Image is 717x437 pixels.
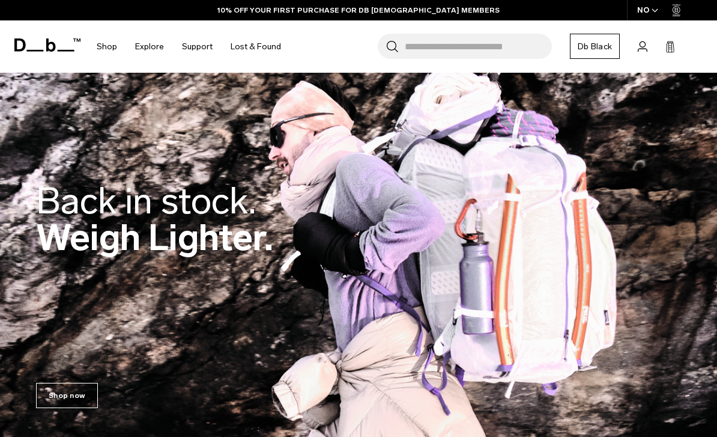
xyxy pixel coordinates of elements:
[36,383,98,408] a: Shop now
[88,20,290,73] nav: Main Navigation
[36,179,256,223] span: Back in stock.
[135,25,164,68] a: Explore
[182,25,213,68] a: Support
[36,183,273,256] h2: Weigh Lighter.
[231,25,281,68] a: Lost & Found
[217,5,500,16] a: 10% OFF YOUR FIRST PURCHASE FOR DB [DEMOGRAPHIC_DATA] MEMBERS
[97,25,117,68] a: Shop
[570,34,620,59] a: Db Black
